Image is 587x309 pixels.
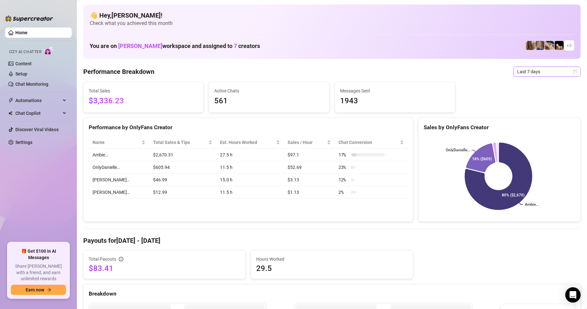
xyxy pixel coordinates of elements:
[149,161,216,174] td: $605.94
[214,87,324,94] span: Active Chats
[149,136,216,149] th: Total Sales & Tips
[446,148,470,153] text: OnlyDanielle…
[118,43,162,49] span: [PERSON_NAME]
[15,30,28,35] a: Home
[555,41,564,50] img: Brittany️‍
[284,136,335,149] th: Sales / Hour
[89,174,149,186] td: [PERSON_NAME]…
[8,111,12,115] img: Chat Copilot
[256,263,408,273] span: 29.5
[256,256,408,263] span: Hours Worked
[89,87,198,94] span: Total Sales
[338,164,349,171] span: 23 %
[89,289,575,298] div: Breakdown
[8,98,13,103] span: thunderbolt
[47,288,51,292] span: arrow-right
[93,139,140,146] span: Name
[15,82,48,87] a: Chat Monitoring
[83,67,154,76] h4: Performance Breakdown
[11,285,66,295] button: Earn nowarrow-right
[338,189,349,196] span: 2 %
[335,136,408,149] th: Chat Conversion
[90,11,574,20] h4: 👋 Hey, [PERSON_NAME] !
[15,140,32,145] a: Settings
[565,287,581,303] div: Open Intercom Messenger
[338,151,349,158] span: 17 %
[149,186,216,199] td: $12.99
[284,174,335,186] td: $3.13
[214,95,324,107] span: 561
[5,15,53,22] img: logo-BBDzfeDw.svg
[11,263,66,282] span: Share [PERSON_NAME] with a friend, and earn unlimited rewards
[338,176,349,183] span: 12 %
[220,139,275,146] div: Est. Hours Worked
[284,161,335,174] td: $52.69
[89,256,116,263] span: Total Payouts
[15,71,27,76] a: Setup
[149,174,216,186] td: $46.99
[338,139,399,146] span: Chat Conversion
[535,41,544,50] img: Ambie
[9,49,41,55] span: Izzy AI Chatter
[340,87,450,94] span: Messages Sent
[44,46,54,56] img: AI Chatter
[15,127,59,132] a: Discover Viral Videos
[517,67,577,76] span: Last 7 days
[149,149,216,161] td: $2,670.31
[424,123,575,132] div: Sales by OnlyFans Creator
[340,95,450,107] span: 1943
[234,43,237,49] span: 7
[216,149,284,161] td: 27.5 h
[89,95,198,107] span: $3,336.23
[119,257,123,261] span: info-circle
[89,263,240,273] span: $83.41
[526,41,535,50] img: daniellerose
[284,186,335,199] td: $1.13
[89,186,149,199] td: [PERSON_NAME]…
[525,202,538,207] text: Ambie…
[216,161,284,174] td: 11.5 h
[26,287,44,292] span: Earn now
[545,41,554,50] img: OnlyDanielle
[89,161,149,174] td: OnlyDanielle…
[15,61,32,66] a: Content
[216,186,284,199] td: 11.5 h
[89,136,149,149] th: Name
[567,42,572,49] span: + 3
[216,174,284,186] td: 15.0 h
[284,149,335,161] td: $97.1
[15,95,61,106] span: Automations
[83,236,581,245] h4: Payouts for [DATE] - [DATE]
[15,108,61,118] span: Chat Copilot
[90,43,260,50] h1: You are on workspace and assigned to creators
[89,149,149,161] td: Ambie…
[153,139,207,146] span: Total Sales & Tips
[288,139,326,146] span: Sales / Hour
[573,70,577,74] span: calendar
[11,248,66,261] span: 🎁 Get $100 in AI Messages
[89,123,408,132] div: Performance by OnlyFans Creator
[90,20,574,27] span: Check what you achieved this month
